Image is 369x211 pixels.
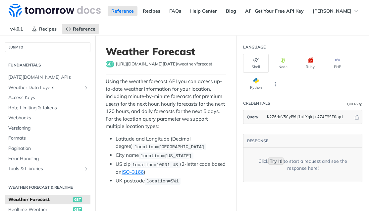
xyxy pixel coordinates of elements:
[247,138,269,144] button: RESPONSE
[8,125,89,132] span: Versioning
[8,165,82,172] span: Tools & Libraries
[28,24,60,34] a: Recipes
[347,102,358,107] div: Query
[243,110,262,124] button: Query
[5,164,90,174] a: Tools & LibrariesShow subpages for Tools & Libraries
[116,135,226,151] li: Latitude and Longitude (Decimal degree)
[145,178,181,184] code: location=SW1
[106,78,226,130] p: Using the weather forecast API you can access up-to-date weather information for your location, i...
[116,177,226,185] li: UK postcode
[8,145,89,152] span: Pagination
[9,4,101,17] img: Tomorrow.io Weather API Docs
[325,54,350,73] button: PHP
[122,169,144,175] a: ISO-3166
[8,94,89,101] span: Access Keys
[353,114,360,120] button: Hide
[39,26,57,32] span: Recipes
[5,113,90,123] a: Webhooks
[62,24,99,34] a: Reference
[5,123,90,133] a: Versioning
[251,6,307,16] a: Get Your Free API Key
[83,85,89,90] button: Show subpages for Weather Data Layers
[131,161,180,168] code: location=10001 US
[270,79,280,89] button: More Languages
[347,102,362,107] div: QueryInformation
[8,105,89,111] span: Rate Limiting & Tokens
[313,8,351,14] span: [PERSON_NAME]
[5,154,90,164] a: Error Handling
[116,152,226,159] li: City name
[106,61,114,67] span: get
[8,196,72,203] span: Weather Forecast
[186,6,221,16] a: Help Center
[272,81,278,87] svg: More ellipsis
[8,84,82,91] span: Weather Data Layers
[116,160,226,176] li: US zip (2-letter code based on )
[73,197,82,202] span: get
[8,156,89,162] span: Error Handling
[133,144,206,150] code: location=[GEOGRAPHIC_DATA]
[83,166,89,171] button: Show subpages for Tools & Libraries
[7,24,26,34] span: v4.0.1
[359,103,362,106] i: Information
[5,42,90,52] button: JUMP TO
[309,6,362,16] button: [PERSON_NAME]
[243,54,269,73] button: Shell
[5,62,90,68] h2: Fundamentals
[253,158,352,172] div: Click to start a request and see the response here!
[5,72,90,82] a: [DATE][DOMAIN_NAME] APIs
[297,54,323,73] button: Ruby
[5,93,90,103] a: Access Keys
[268,158,284,165] code: Try It!
[108,6,137,16] a: Reference
[8,115,89,121] span: Webhooks
[139,153,193,159] code: location=[US_STATE]
[139,6,164,16] a: Recipes
[5,184,90,190] h2: Weather Forecast & realtime
[8,74,89,81] span: [DATE][DOMAIN_NAME] APIs
[5,83,90,93] a: Weather Data LayersShow subpages for Weather Data Layers
[243,74,269,93] button: Python
[222,6,240,16] a: Blog
[116,61,212,67] span: https://api.tomorrow.io/v4/weather/forecast
[166,6,185,16] a: FAQs
[270,54,296,73] button: Node
[8,135,89,142] span: Formats
[106,46,226,57] h1: Weather Forecast
[243,44,266,50] div: Language
[241,6,272,16] a: API Status
[243,100,270,106] div: Credentials
[5,133,90,143] a: Formats
[5,103,90,113] a: Rate Limiting & Tokens
[5,195,90,205] a: Weather Forecastget
[264,110,353,124] input: apikey
[73,26,95,32] span: Reference
[5,144,90,154] a: Pagination
[247,114,258,120] span: Query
